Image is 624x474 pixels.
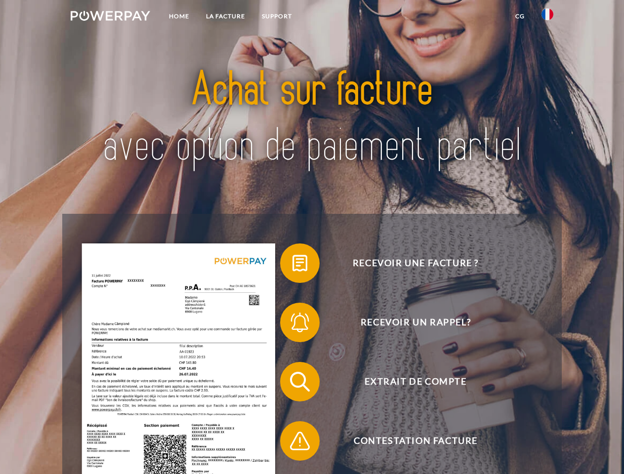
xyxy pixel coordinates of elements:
[94,47,530,189] img: title-powerpay_fr.svg
[294,362,537,401] span: Extrait de compte
[294,303,537,342] span: Recevoir un rappel?
[71,11,150,21] img: logo-powerpay-white.svg
[507,7,533,25] a: CG
[288,251,312,276] img: qb_bill.svg
[280,303,537,342] button: Recevoir un rappel?
[253,7,300,25] a: Support
[288,310,312,335] img: qb_bell.svg
[288,429,312,453] img: qb_warning.svg
[294,243,537,283] span: Recevoir une facture ?
[294,421,537,461] span: Contestation Facture
[288,369,312,394] img: qb_search.svg
[161,7,198,25] a: Home
[280,243,537,283] button: Recevoir une facture ?
[280,421,537,461] button: Contestation Facture
[541,8,553,20] img: fr
[280,362,537,401] button: Extrait de compte
[198,7,253,25] a: LA FACTURE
